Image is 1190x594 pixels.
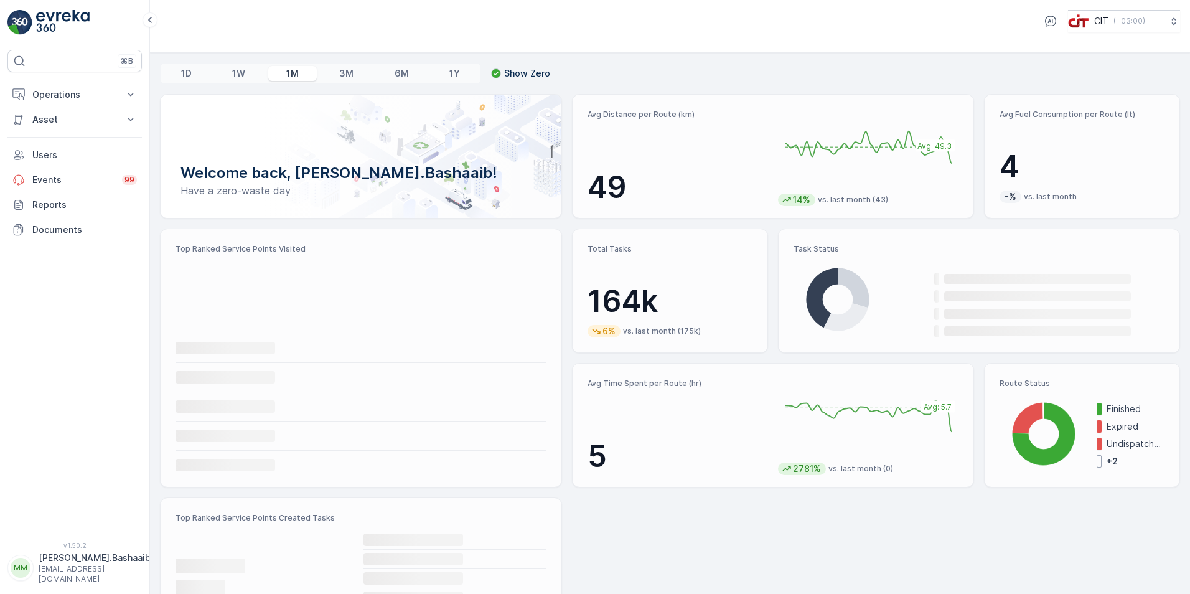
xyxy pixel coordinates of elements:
p: Documents [32,224,137,236]
p: Expired [1107,420,1164,433]
p: Events [32,174,115,186]
p: Avg Time Spent per Route (hr) [588,379,768,389]
p: Avg Fuel Consumption per Route (lt) [1000,110,1164,120]
p: Total Tasks [588,244,752,254]
p: Route Status [1000,379,1164,389]
button: Operations [7,82,142,107]
button: Asset [7,107,142,132]
div: MM [11,558,30,578]
p: 99 [124,175,134,185]
p: 14% [792,194,812,206]
p: 1D [181,67,192,80]
p: 6M [395,67,409,80]
p: vs. last month [1024,192,1077,202]
img: cit-logo_pOk6rL0.png [1068,14,1089,28]
p: 49 [588,169,768,206]
p: Undispatched [1107,438,1164,450]
p: Users [32,149,137,161]
img: logo_light-DOdMpM7g.png [36,10,90,35]
p: Finished [1107,403,1164,415]
p: Avg Distance per Route (km) [588,110,768,120]
a: Reports [7,192,142,217]
p: [EMAIL_ADDRESS][DOMAIN_NAME] [39,564,151,584]
p: 2781% [792,463,822,475]
p: 5 [588,438,768,475]
p: 4 [1000,148,1164,186]
p: Task Status [794,244,1164,254]
p: 1W [232,67,245,80]
p: Welcome back, [PERSON_NAME].Bashaaib! [180,163,541,183]
p: Top Ranked Service Points Created Tasks [176,513,546,523]
p: ( +03:00 ) [1113,16,1145,26]
p: Show Zero [504,67,550,80]
p: + 2 [1107,455,1120,468]
p: 3M [339,67,354,80]
p: CIT [1094,15,1108,27]
p: ⌘B [121,56,133,66]
a: Events99 [7,167,142,192]
p: [PERSON_NAME].Bashaaib [39,552,151,564]
a: Users [7,143,142,167]
p: 6% [601,325,617,337]
img: logo [7,10,32,35]
p: 164k [588,283,752,320]
p: Have a zero-waste day [180,183,541,198]
span: v 1.50.2 [7,542,142,549]
p: vs. last month (0) [828,464,893,474]
p: vs. last month (43) [818,195,888,205]
a: Documents [7,217,142,242]
p: Top Ranked Service Points Visited [176,244,546,254]
button: MM[PERSON_NAME].Bashaaib[EMAIL_ADDRESS][DOMAIN_NAME] [7,552,142,584]
p: 1Y [449,67,460,80]
p: 1M [286,67,299,80]
p: Operations [32,88,117,101]
p: Reports [32,199,137,211]
p: Asset [32,113,117,126]
p: -% [1003,191,1018,203]
button: CIT(+03:00) [1068,10,1180,32]
p: vs. last month (175k) [623,326,701,336]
